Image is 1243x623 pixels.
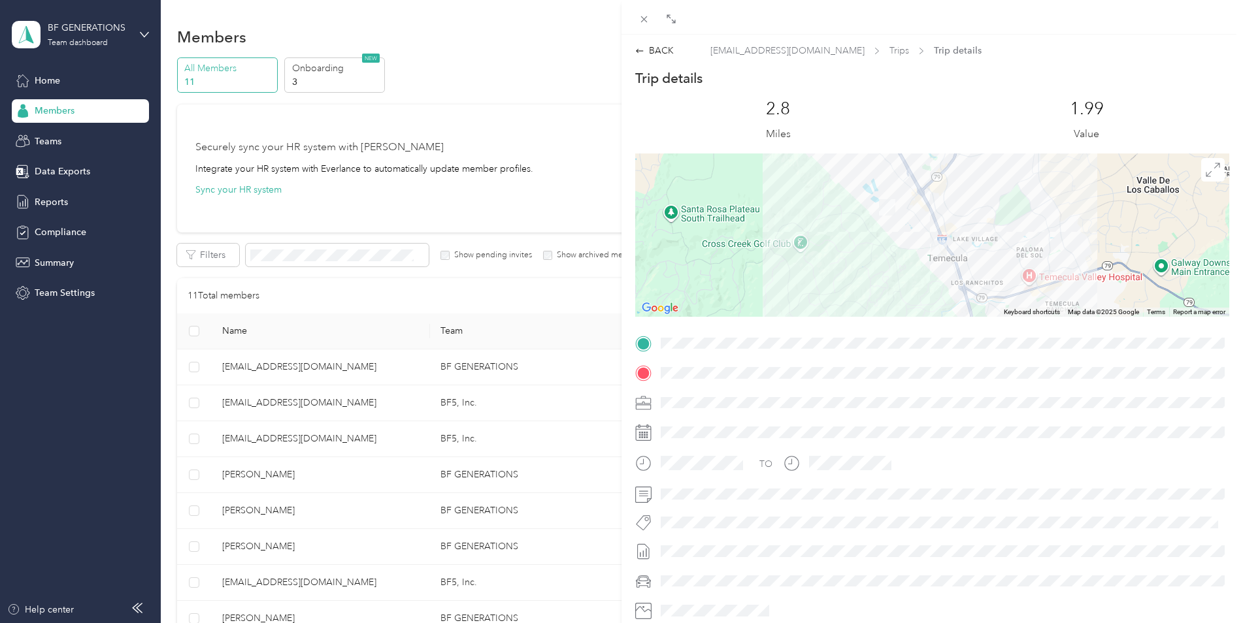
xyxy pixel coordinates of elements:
[766,99,790,120] p: 2.8
[638,300,682,317] a: Open this area in Google Maps (opens a new window)
[635,69,703,88] p: Trip details
[889,44,909,57] span: Trips
[1074,126,1099,142] p: Value
[710,44,865,57] span: [EMAIL_ADDRESS][DOMAIN_NAME]
[1170,550,1243,623] iframe: Everlance-gr Chat Button Frame
[638,300,682,317] img: Google
[766,126,791,142] p: Miles
[1068,308,1139,315] span: Map data ©2025 Google
[1070,99,1104,120] p: 1.99
[759,457,772,471] div: TO
[635,44,674,57] div: BACK
[1173,308,1225,315] a: Report a map error
[934,44,982,57] span: Trip details
[1147,308,1165,315] a: Terms (opens in new tab)
[1004,308,1060,317] button: Keyboard shortcuts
